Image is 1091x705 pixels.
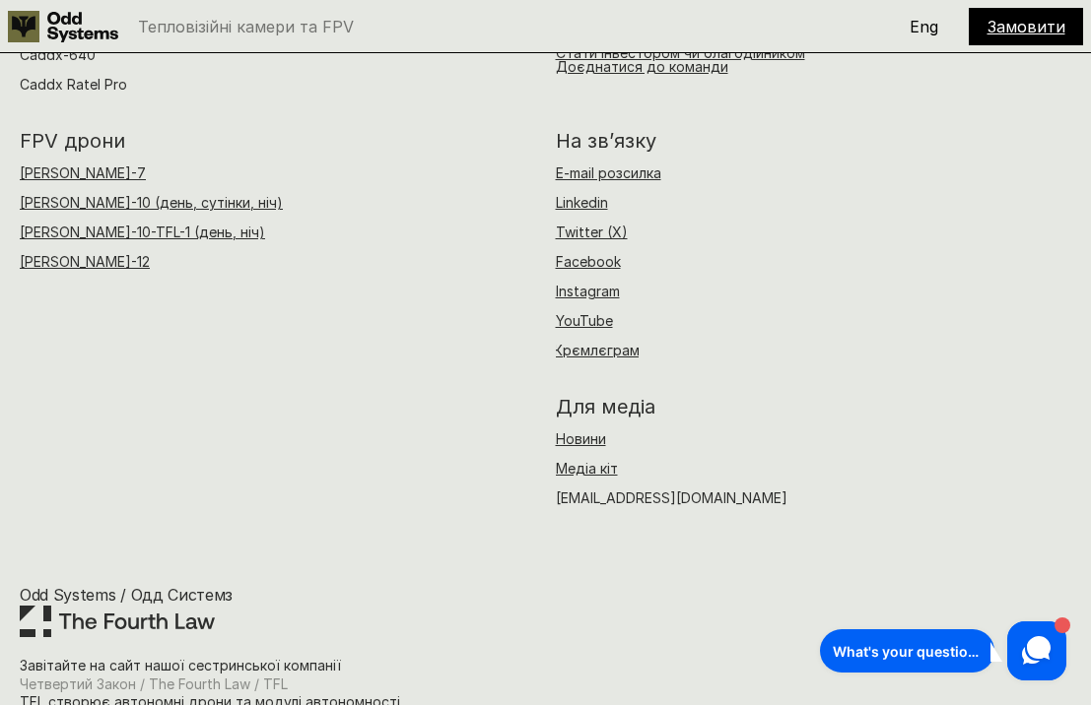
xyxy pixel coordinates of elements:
[556,430,606,447] a: Новини
[20,675,288,692] a: Четвертий Закон / The Fourth Law / TFL
[556,491,787,505] h6: [EMAIL_ADDRESS][DOMAIN_NAME]
[556,397,1072,417] h2: Для медіа
[556,131,656,151] h2: На зв’язку
[20,76,127,93] a: Caddx Ratel Pro
[815,616,1071,685] iframe: HelpCrunch
[20,46,96,63] a: Caddx-640
[554,342,640,358] a: Крємлєграм
[556,58,728,75] a: Доєднатися до команди
[556,460,618,477] a: Медіа кіт
[556,224,628,240] a: Twitter (X)
[556,164,661,181] a: E-mail розсилка
[20,131,536,151] h2: FPV дрони
[20,224,265,240] a: [PERSON_NAME]-10-TFL-1 (день, ніч)
[910,19,938,34] p: Eng
[20,253,150,270] a: [PERSON_NAME]-12
[138,19,354,34] p: Тепловізійні камери та FPV
[20,194,283,211] a: [PERSON_NAME]-10 (день, сутінки, ніч)
[20,584,467,606] h4: Odd Systems / Одд Системз
[556,283,620,299] a: Instagram
[556,312,613,329] a: YouTube
[988,17,1065,36] a: Замовити
[556,194,608,211] a: Linkedin
[20,164,146,181] a: [PERSON_NAME]-7
[556,253,621,270] a: Facebook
